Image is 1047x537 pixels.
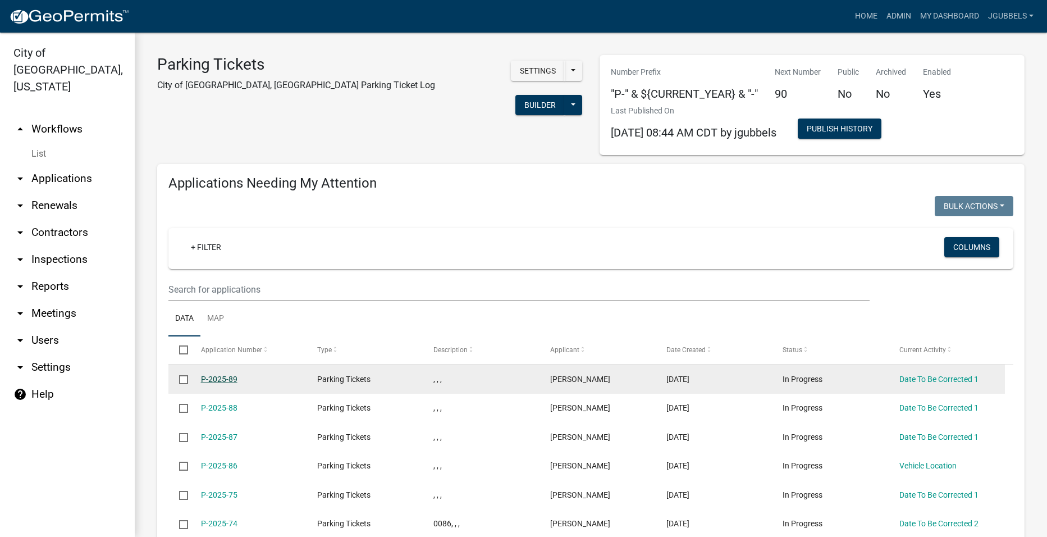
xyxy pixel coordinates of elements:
[550,519,610,528] span: Jack Gubbels
[783,346,802,354] span: Status
[317,490,371,499] span: Parking Tickets
[851,6,882,27] a: Home
[13,334,27,347] i: arrow_drop_down
[550,375,610,384] span: Jack Gubbels
[550,403,610,412] span: Jack Gubbels
[666,346,706,354] span: Date Created
[923,66,951,78] p: Enabled
[201,490,237,499] a: P-2025-75
[433,375,442,384] span: , , ,
[550,461,610,470] span: Jack Gubbels
[899,519,979,528] a: Date To Be Corrected 2
[944,237,999,257] button: Columns
[433,346,468,354] span: Description
[550,433,610,442] span: Jack Gubbels
[798,125,881,134] wm-modal-confirm: Workflow Publish History
[916,6,984,27] a: My Dashboard
[656,336,772,363] datatable-header-cell: Date Created
[157,55,435,74] h3: Parking Tickets
[666,519,689,528] span: 09/02/2025
[13,388,27,401] i: help
[798,119,881,139] button: Publish History
[13,122,27,136] i: arrow_drop_up
[838,87,859,101] h5: No
[783,461,822,470] span: In Progress
[317,403,371,412] span: Parking Tickets
[783,490,822,499] span: In Progress
[666,375,689,384] span: 09/26/2025
[13,280,27,293] i: arrow_drop_down
[13,172,27,185] i: arrow_drop_down
[876,87,906,101] h5: No
[190,336,306,363] datatable-header-cell: Application Number
[899,433,979,442] a: Date To Be Corrected 1
[157,79,435,92] p: City of [GEOGRAPHIC_DATA], [GEOGRAPHIC_DATA] Parking Ticket Log
[317,375,371,384] span: Parking Tickets
[317,346,332,354] span: Type
[13,307,27,320] i: arrow_drop_down
[666,403,689,412] span: 09/25/2025
[168,278,870,301] input: Search for applications
[666,490,689,499] span: 09/02/2025
[550,490,610,499] span: Jack Gubbels
[13,361,27,374] i: arrow_drop_down
[783,403,822,412] span: In Progress
[433,490,442,499] span: , , ,
[317,519,371,528] span: Parking Tickets
[772,336,888,363] datatable-header-cell: Status
[923,87,951,101] h5: Yes
[433,461,442,470] span: , , ,
[511,61,565,81] button: Settings
[611,66,758,78] p: Number Prefix
[611,105,776,117] p: Last Published On
[168,175,1013,192] h4: Applications Needing My Attention
[201,346,262,354] span: Application Number
[838,66,859,78] p: Public
[783,433,822,442] span: In Progress
[423,336,539,363] datatable-header-cell: Description
[13,253,27,266] i: arrow_drop_down
[515,95,565,115] button: Builder
[539,336,656,363] datatable-header-cell: Applicant
[13,226,27,239] i: arrow_drop_down
[201,433,237,442] a: P-2025-87
[200,301,231,337] a: Map
[433,519,460,528] span: 0086, , ,
[307,336,423,363] datatable-header-cell: Type
[433,433,442,442] span: , , ,
[550,346,579,354] span: Applicant
[611,126,776,139] span: [DATE] 08:44 AM CDT by jgubbels
[783,375,822,384] span: In Progress
[899,375,979,384] a: Date To Be Corrected 1
[182,237,230,257] a: + Filter
[611,87,758,101] h5: "P-" & ${CURRENT_YEAR} & "-"
[775,87,821,101] h5: 90
[876,66,906,78] p: Archived
[317,461,371,470] span: Parking Tickets
[201,461,237,470] a: P-2025-86
[899,403,979,412] a: Date To Be Corrected 1
[935,196,1013,216] button: Bulk Actions
[168,336,190,363] datatable-header-cell: Select
[775,66,821,78] p: Next Number
[666,461,689,470] span: 09/25/2025
[201,403,237,412] a: P-2025-88
[13,199,27,212] i: arrow_drop_down
[201,375,237,384] a: P-2025-89
[899,490,979,499] a: Date To Be Corrected 1
[433,403,442,412] span: , , ,
[783,519,822,528] span: In Progress
[201,519,237,528] a: P-2025-74
[666,433,689,442] span: 09/25/2025
[317,433,371,442] span: Parking Tickets
[882,6,916,27] a: Admin
[899,461,957,470] a: Vehicle Location
[899,346,946,354] span: Current Activity
[889,336,1005,363] datatable-header-cell: Current Activity
[984,6,1038,27] a: jgubbels
[168,301,200,337] a: Data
